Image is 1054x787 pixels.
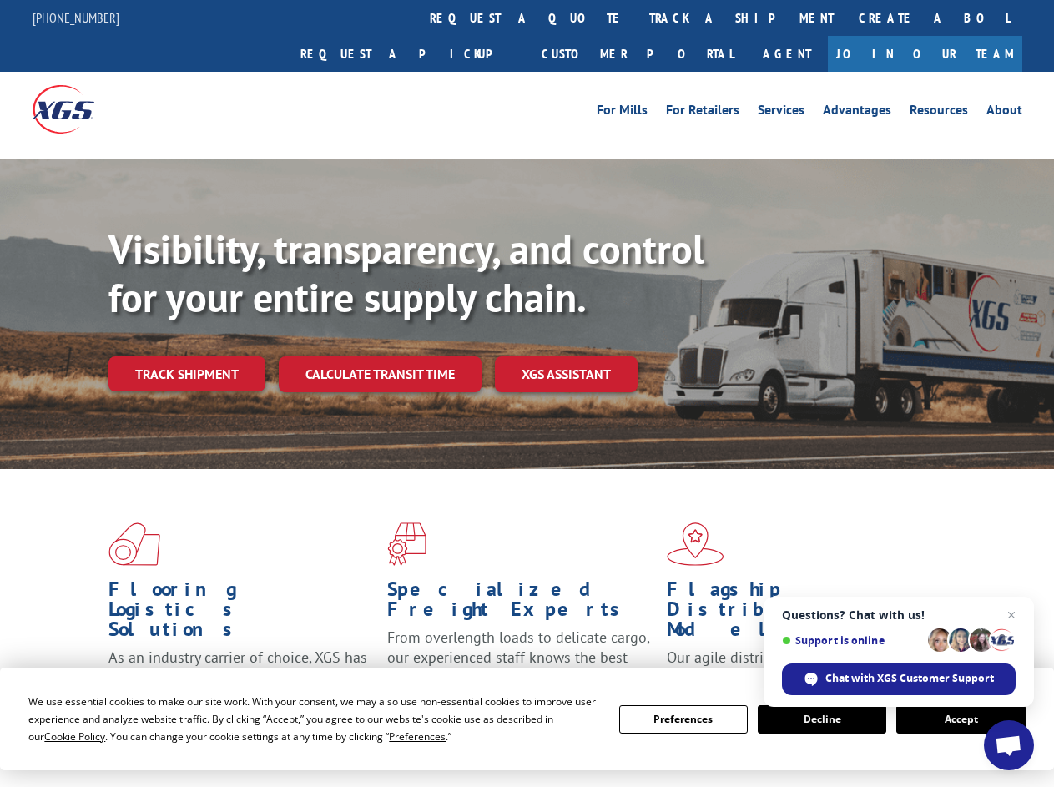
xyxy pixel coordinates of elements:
[1001,605,1021,625] span: Close chat
[910,103,968,122] a: Resources
[44,729,105,744] span: Cookie Policy
[108,356,265,391] a: Track shipment
[28,693,598,745] div: We use essential cookies to make our site work. With your consent, we may also use non-essential ...
[667,522,724,566] img: xgs-icon-flagship-distribution-model-red
[529,36,746,72] a: Customer Portal
[825,671,994,686] span: Chat with XGS Customer Support
[387,522,426,566] img: xgs-icon-focused-on-flooring-red
[758,705,886,734] button: Decline
[389,729,446,744] span: Preferences
[108,579,375,648] h1: Flooring Logistics Solutions
[597,103,648,122] a: For Mills
[387,628,653,702] p: From overlength loads to delicate cargo, our experienced staff knows the best way to move your fr...
[667,648,928,707] span: Our agile distribution network gives you nationwide inventory management on demand.
[984,720,1034,770] div: Open chat
[896,705,1025,734] button: Accept
[667,579,933,648] h1: Flagship Distribution Model
[387,579,653,628] h1: Specialized Freight Experts
[619,705,748,734] button: Preferences
[782,634,922,647] span: Support is online
[746,36,828,72] a: Agent
[666,103,739,122] a: For Retailers
[823,103,891,122] a: Advantages
[33,9,119,26] a: [PHONE_NUMBER]
[108,223,704,323] b: Visibility, transparency, and control for your entire supply chain.
[495,356,638,392] a: XGS ASSISTANT
[986,103,1022,122] a: About
[828,36,1022,72] a: Join Our Team
[108,522,160,566] img: xgs-icon-total-supply-chain-intelligence-red
[279,356,482,392] a: Calculate transit time
[288,36,529,72] a: Request a pickup
[758,103,804,122] a: Services
[782,608,1016,622] span: Questions? Chat with us!
[782,663,1016,695] div: Chat with XGS Customer Support
[108,648,367,707] span: As an industry carrier of choice, XGS has brought innovation and dedication to flooring logistics...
